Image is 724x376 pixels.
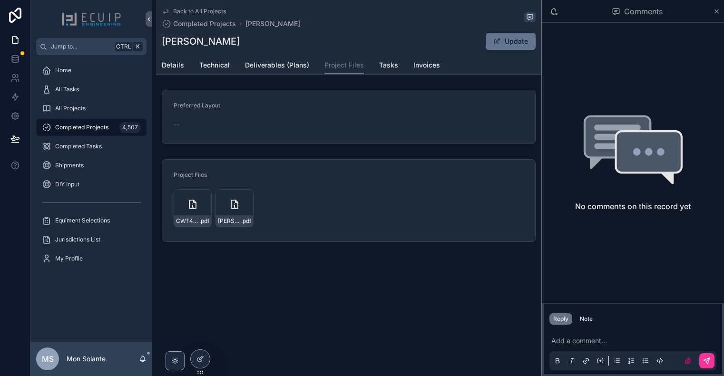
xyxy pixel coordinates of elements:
span: Ctrl [115,42,132,51]
span: All Projects [55,105,86,112]
span: Home [55,67,71,74]
span: Comments [624,6,663,17]
span: [PERSON_NAME]-Arch.-Plans-5-27-25-(1) [218,217,241,225]
span: Completed Projects [55,124,108,131]
span: .pdf [199,217,209,225]
a: My Profile [36,250,147,267]
h1: [PERSON_NAME] [162,35,240,48]
span: -- [174,120,179,129]
div: scrollable content [30,55,152,280]
span: Completed Projects [173,19,236,29]
span: Project Files [324,60,364,70]
a: Completed Tasks [36,138,147,155]
span: K [134,43,142,50]
div: 4,507 [119,122,141,133]
span: CWT410-108PMB10-410Wp-(1) [176,217,199,225]
a: All Tasks [36,81,147,98]
a: Home [36,62,147,79]
span: My Profile [55,255,83,262]
span: Tasks [379,60,398,70]
button: Jump to...CtrlK [36,38,147,55]
span: Details [162,60,184,70]
a: Deliverables (Plans) [245,57,309,76]
a: Back to All Projects [162,8,226,15]
p: Mon Solante [67,354,106,364]
a: Tasks [379,57,398,76]
span: .pdf [241,217,251,225]
span: Jurisdictions List [55,236,100,243]
a: Shipments [36,157,147,174]
span: Completed Tasks [55,143,102,150]
a: Jurisdictions List [36,231,147,248]
span: Technical [199,60,230,70]
a: Technical [199,57,230,76]
span: Deliverables (Plans) [245,60,309,70]
div: Note [580,315,593,323]
span: Equiment Selections [55,217,110,224]
span: Shipments [55,162,84,169]
span: Preferred Layout [174,102,220,109]
a: All Projects [36,100,147,117]
a: Equiment Selections [36,212,147,229]
a: Details [162,57,184,76]
span: Invoices [413,60,440,70]
button: Update [486,33,536,50]
a: Completed Projects4,507 [36,119,147,136]
a: DIY Input [36,176,147,193]
button: Reply [549,313,572,325]
a: Project Files [324,57,364,75]
a: [PERSON_NAME] [245,19,300,29]
span: DIY Input [55,181,79,188]
span: Jump to... [51,43,111,50]
span: MS [42,353,54,365]
span: Back to All Projects [173,8,226,15]
span: Project Files [174,171,207,178]
button: Note [576,313,597,325]
span: All Tasks [55,86,79,93]
a: Completed Projects [162,19,236,29]
h2: No comments on this record yet [575,201,691,212]
img: App logo [61,11,121,27]
a: Invoices [413,57,440,76]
